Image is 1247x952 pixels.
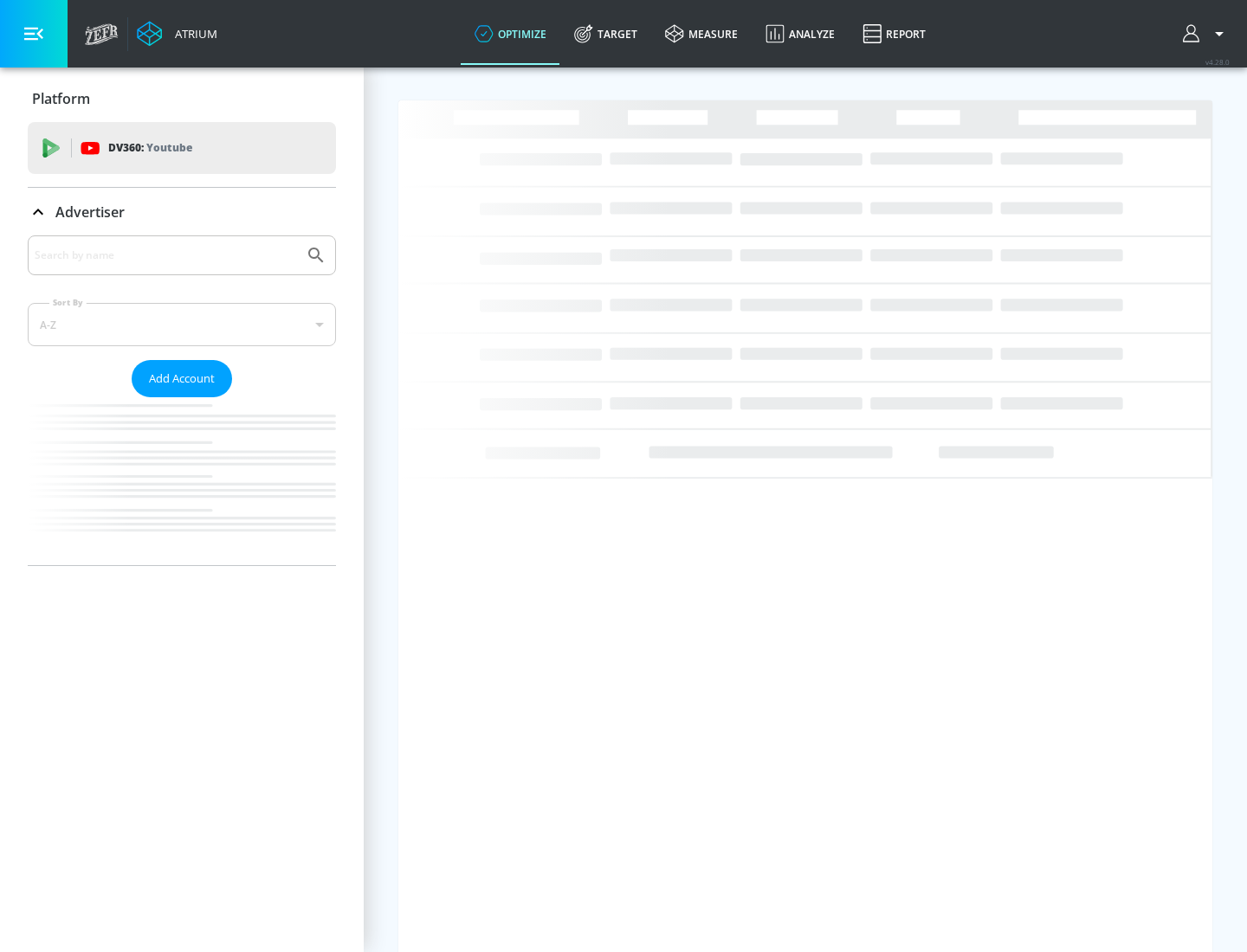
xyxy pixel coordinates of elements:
[28,188,336,236] div: Advertiser
[49,297,87,308] label: Sort By
[752,3,849,65] a: Analyze
[651,3,752,65] a: measure
[560,3,651,65] a: Target
[28,74,336,123] div: Platform
[137,21,217,47] a: Atrium
[35,244,297,267] input: Search by name
[1205,57,1230,67] span: v 4.28.0
[146,138,192,157] p: Youtube
[28,235,336,565] div: Advertiser
[149,369,215,389] span: Add Account
[32,89,90,108] p: Platform
[108,138,192,158] p: DV360:
[28,397,336,565] nav: list of Advertiser
[132,360,232,397] button: Add Account
[28,122,336,174] div: DV360: Youtube
[461,3,560,65] a: optimize
[28,303,336,346] div: A-Z
[849,3,940,65] a: Report
[168,26,217,42] div: Atrium
[55,203,125,222] p: Advertiser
